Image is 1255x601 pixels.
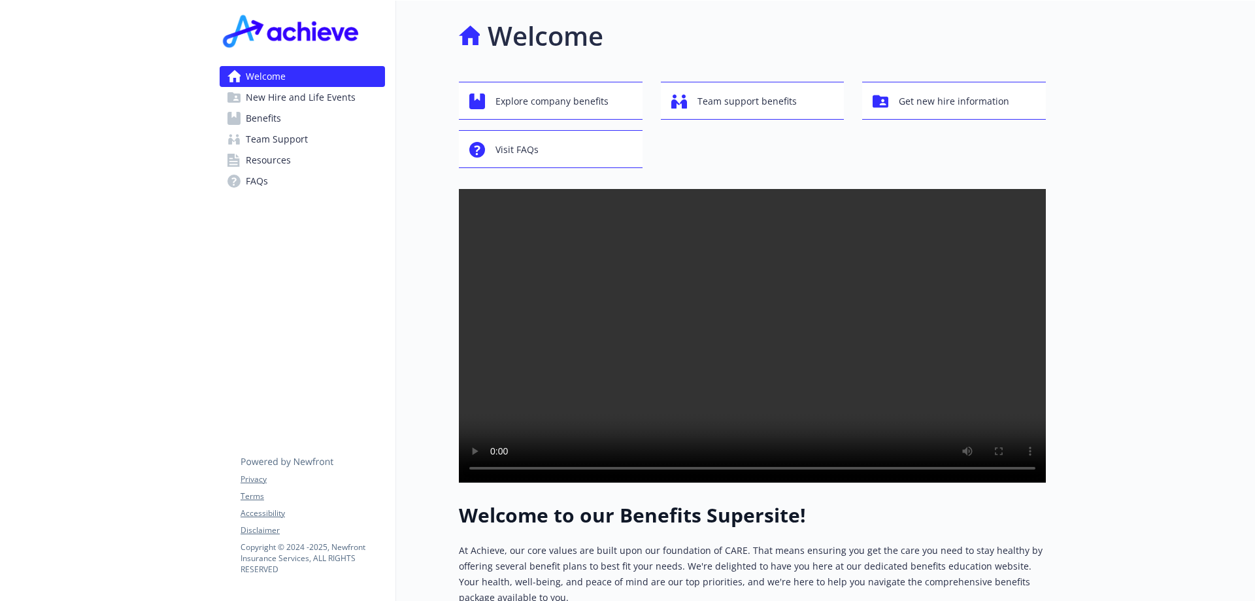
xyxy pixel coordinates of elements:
a: Terms [241,490,384,502]
h1: Welcome to our Benefits Supersite! [459,504,1046,527]
span: FAQs [246,171,268,192]
button: Get new hire information [862,82,1046,120]
a: Team Support [220,129,385,150]
span: Benefits [246,108,281,129]
a: Resources [220,150,385,171]
a: FAQs [220,171,385,192]
span: Welcome [246,66,286,87]
span: Resources [246,150,291,171]
a: Privacy [241,473,384,485]
button: Team support benefits [661,82,845,120]
h1: Welcome [488,16,603,56]
button: Visit FAQs [459,130,643,168]
a: Accessibility [241,507,384,519]
span: New Hire and Life Events [246,87,356,108]
span: Explore company benefits [495,89,609,114]
span: Team Support [246,129,308,150]
p: Copyright © 2024 - 2025 , Newfront Insurance Services, ALL RIGHTS RESERVED [241,541,384,575]
button: Explore company benefits [459,82,643,120]
a: Welcome [220,66,385,87]
a: Disclaimer [241,524,384,536]
a: New Hire and Life Events [220,87,385,108]
span: Get new hire information [899,89,1009,114]
a: Benefits [220,108,385,129]
span: Team support benefits [697,89,797,114]
span: Visit FAQs [495,137,539,162]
